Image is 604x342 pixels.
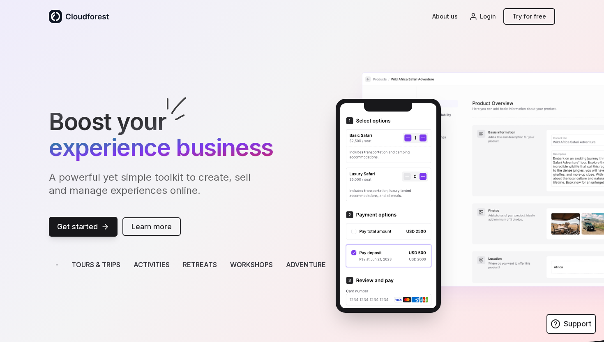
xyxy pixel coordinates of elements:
a: Get started [49,217,118,237]
img: checkout.76d6e05d.png [340,112,436,308]
span: - [55,261,58,269]
span: Adventures [286,261,330,269]
img: logo-dark.55f7591d.svg [49,10,109,23]
a: Try for free [508,9,550,24]
span: Boost your [49,107,166,136]
span: Support [564,318,592,330]
a: Login [465,9,500,24]
span: experience business [49,135,326,161]
a: About us [428,9,462,24]
span: Activities [133,261,169,269]
span: Login [480,12,496,21]
span: Get started [57,221,98,233]
span: Workshops [230,261,272,269]
a: Learn more [122,217,181,236]
span: Tours & Trips [71,261,120,269]
img: explode.6366aab8.svg [167,97,186,120]
p: A powerful yet simple toolkit to create, sell and manage experiences online. [49,171,259,197]
span: Retreats [182,261,217,269]
a: Support [546,314,596,334]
